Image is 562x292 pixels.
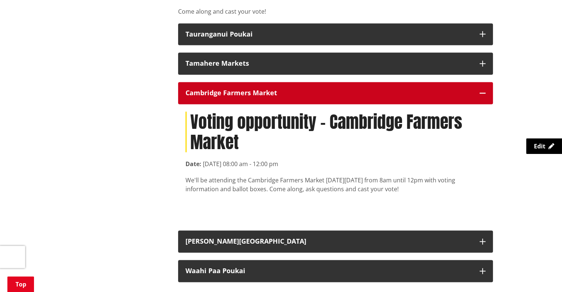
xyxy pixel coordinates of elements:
[528,261,555,288] iframe: Messenger Launcher
[178,230,493,253] button: [PERSON_NAME][GEOGRAPHIC_DATA]
[7,276,34,292] a: Top
[185,111,486,152] h1: Voting opportunity - Cambridge Farmers Market
[185,160,201,168] strong: Date:
[178,23,493,45] button: Tauranganui Poukai
[185,176,486,193] div: We'll be attending the Cambridge Farmers Market [DATE][DATE] from 8am until 12pm with voting info...
[185,238,472,245] div: [PERSON_NAME][GEOGRAPHIC_DATA]
[534,142,545,150] span: Edit
[185,267,472,275] div: Waahi Paa Poukai
[185,31,472,38] div: Tauranganui Poukai
[203,160,278,168] time: [DATE] 08:00 am - 12:00 pm
[185,60,472,67] div: Tamahere Markets
[526,138,562,154] a: Edit
[178,52,493,75] button: Tamahere Markets
[178,260,493,282] button: Waahi Paa Poukai
[178,82,493,104] button: Cambridge Farmers Market
[185,89,472,97] div: Cambridge Farmers Market
[178,7,493,16] p: Come along and cast your vote!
